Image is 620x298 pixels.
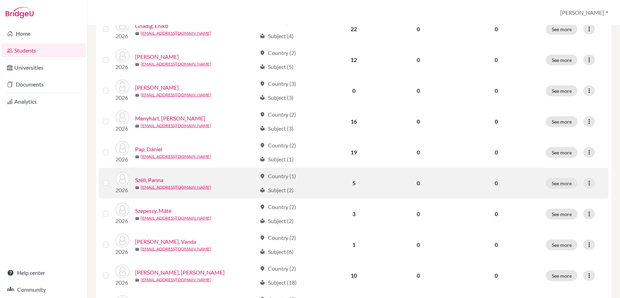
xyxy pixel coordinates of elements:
[260,217,294,225] div: Subject (2)
[260,248,294,256] div: Subject (6)
[260,126,265,131] span: local_library
[115,155,129,164] p: 2026
[260,155,294,164] div: Subject (1)
[135,53,179,61] a: [PERSON_NAME]
[260,95,265,101] span: local_library
[135,216,139,221] span: mail
[141,92,211,98] a: [EMAIL_ADDRESS][DOMAIN_NAME]
[260,141,296,150] div: Country (2)
[323,168,385,199] td: 5
[141,246,211,252] a: [EMAIL_ADDRESS][DOMAIN_NAME]
[135,83,179,92] a: [PERSON_NAME]
[260,172,296,180] div: Country (1)
[1,77,86,91] a: Documents
[385,199,451,229] td: 0
[115,124,129,133] p: 2026
[115,93,129,102] p: 2026
[260,50,265,56] span: location_on
[323,14,385,44] td: 22
[135,155,139,159] span: mail
[115,32,129,40] p: 2026
[260,173,265,179] span: location_on
[1,95,86,109] a: Analytics
[557,6,612,19] button: [PERSON_NAME]
[141,153,211,160] a: [EMAIL_ADDRESS][DOMAIN_NAME]
[135,247,139,251] span: mail
[260,264,296,273] div: Country (2)
[456,210,537,218] p: 0
[260,110,296,119] div: Country (2)
[385,106,451,137] td: 0
[260,143,265,148] span: location_on
[115,49,129,63] img: Háry, Laura
[385,168,451,199] td: 0
[115,141,129,155] img: Pap, Dániel
[260,235,265,241] span: location_on
[115,203,129,217] img: Szepessy, Máté
[1,27,86,41] a: Home
[323,229,385,260] td: 1
[260,203,296,211] div: Country (2)
[115,278,129,287] p: 2026
[135,93,139,97] span: mail
[260,157,265,162] span: local_library
[260,79,296,88] div: Country (3)
[385,44,451,75] td: 0
[115,172,129,186] img: Széll, Panna
[456,148,537,157] p: 0
[456,56,537,64] p: 0
[141,277,211,283] a: [EMAIL_ADDRESS][DOMAIN_NAME]
[546,240,578,250] button: See more
[323,260,385,291] td: 10
[135,145,162,153] a: Pap, Dániel
[260,64,265,70] span: local_library
[546,147,578,158] button: See more
[141,123,211,129] a: [EMAIL_ADDRESS][DOMAIN_NAME]
[260,124,294,133] div: Subject (3)
[260,249,265,255] span: local_library
[141,30,211,36] a: [EMAIL_ADDRESS][DOMAIN_NAME]
[135,186,139,190] span: mail
[1,61,86,75] a: Universities
[1,283,86,297] a: Community
[135,22,168,30] a: Gnädig, Enikő
[260,280,265,285] span: local_library
[546,178,578,189] button: See more
[135,207,171,215] a: Szepessy, Máté
[115,110,129,124] img: Menyhárt, Maja
[115,217,129,225] p: 2026
[546,55,578,65] button: See more
[135,114,205,123] a: Menyhárt, [PERSON_NAME]
[546,116,578,127] button: See more
[260,32,294,40] div: Subject (4)
[385,137,451,168] td: 0
[141,61,211,67] a: [EMAIL_ADDRESS][DOMAIN_NAME]
[385,14,451,44] td: 0
[385,260,451,291] td: 0
[546,209,578,220] button: See more
[260,33,265,39] span: local_library
[456,86,537,95] p: 0
[456,179,537,187] p: 0
[135,237,196,246] a: [PERSON_NAME], Vanda
[115,264,129,278] img: Tóth, Gergely
[135,268,225,277] a: [PERSON_NAME], [PERSON_NAME]
[260,186,294,194] div: Subject (2)
[456,241,537,249] p: 0
[260,278,297,287] div: Subject (18)
[260,49,296,57] div: Country (2)
[115,186,129,194] p: 2026
[323,44,385,75] td: 12
[260,218,265,224] span: local_library
[135,62,139,67] span: mail
[260,81,265,86] span: location_on
[456,271,537,280] p: 0
[6,7,34,18] img: Bridge-U
[385,229,451,260] td: 0
[260,234,296,242] div: Country (2)
[135,176,163,184] a: Széll, Panna
[115,63,129,71] p: 2026
[323,199,385,229] td: 3
[141,184,211,190] a: [EMAIL_ADDRESS][DOMAIN_NAME]
[141,215,211,221] a: [EMAIL_ADDRESS][DOMAIN_NAME]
